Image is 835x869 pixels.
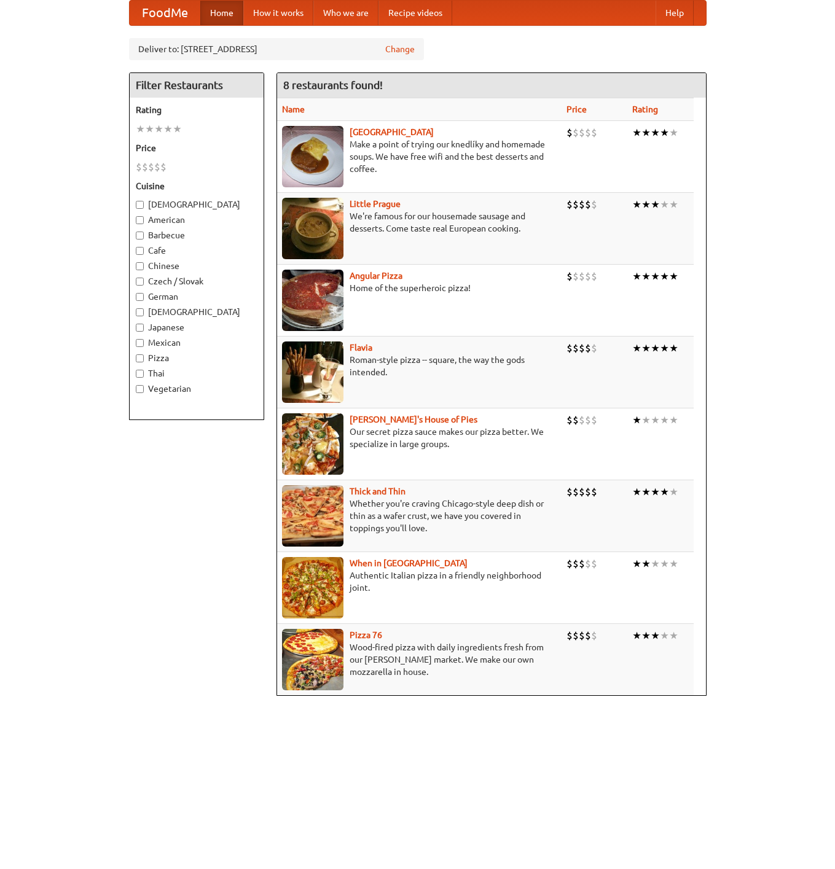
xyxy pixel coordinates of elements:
[651,629,660,642] li: ★
[573,341,579,355] li: $
[579,629,585,642] li: $
[282,341,343,403] img: flavia.jpg
[136,180,257,192] h5: Cuisine
[651,198,660,211] li: ★
[136,201,144,209] input: [DEMOGRAPHIC_DATA]
[130,1,200,25] a: FoodMe
[585,557,591,571] li: $
[579,126,585,139] li: $
[282,426,557,450] p: Our secret pizza sauce makes our pizza better. We specialize in large groups.
[136,275,257,287] label: Czech / Slovak
[632,341,641,355] li: ★
[669,413,678,427] li: ★
[573,270,579,283] li: $
[591,629,597,642] li: $
[136,122,145,136] li: ★
[660,341,669,355] li: ★
[579,270,585,283] li: $
[579,485,585,499] li: $
[641,485,651,499] li: ★
[591,485,597,499] li: $
[136,198,257,211] label: [DEMOGRAPHIC_DATA]
[566,413,573,427] li: $
[136,232,144,240] input: Barbecue
[350,630,382,640] a: Pizza 76
[136,383,257,395] label: Vegetarian
[136,104,257,116] h5: Rating
[154,160,160,174] li: $
[282,104,305,114] a: Name
[669,629,678,642] li: ★
[651,485,660,499] li: ★
[130,73,264,98] h4: Filter Restaurants
[669,485,678,499] li: ★
[282,126,343,187] img: czechpoint.jpg
[641,198,651,211] li: ★
[136,262,144,270] input: Chinese
[573,413,579,427] li: $
[660,557,669,571] li: ★
[651,126,660,139] li: ★
[129,38,424,60] div: Deliver to: [STREET_ADDRESS]
[632,104,658,114] a: Rating
[579,198,585,211] li: $
[282,497,557,534] p: Whether you're craving Chicago-style deep dish or thin as a wafer crust, we have you covered in t...
[651,557,660,571] li: ★
[282,641,557,678] p: Wood-fired pizza with daily ingredients fresh from our [PERSON_NAME] market. We make our own mozz...
[585,270,591,283] li: $
[566,485,573,499] li: $
[591,413,597,427] li: $
[641,413,651,427] li: ★
[591,557,597,571] li: $
[579,341,585,355] li: $
[350,343,372,353] a: Flavia
[136,160,142,174] li: $
[283,79,383,91] ng-pluralize: 8 restaurants found!
[136,247,144,255] input: Cafe
[350,271,402,281] a: Angular Pizza
[669,557,678,571] li: ★
[136,352,257,364] label: Pizza
[136,260,257,272] label: Chinese
[585,413,591,427] li: $
[632,198,641,211] li: ★
[350,199,401,209] b: Little Prague
[566,557,573,571] li: $
[566,341,573,355] li: $
[669,341,678,355] li: ★
[566,198,573,211] li: $
[579,557,585,571] li: $
[566,126,573,139] li: $
[136,321,257,333] label: Japanese
[313,1,378,25] a: Who we are
[136,370,144,378] input: Thai
[651,341,660,355] li: ★
[350,127,434,137] a: [GEOGRAPHIC_DATA]
[579,413,585,427] li: $
[632,629,641,642] li: ★
[136,229,257,241] label: Barbecue
[566,629,573,642] li: $
[641,629,651,642] li: ★
[173,122,182,136] li: ★
[660,270,669,283] li: ★
[350,558,468,568] a: When in [GEOGRAPHIC_DATA]
[148,160,154,174] li: $
[585,126,591,139] li: $
[641,557,651,571] li: ★
[585,341,591,355] li: $
[573,198,579,211] li: $
[282,569,557,594] p: Authentic Italian pizza in a friendly neighborhood joint.
[282,282,557,294] p: Home of the superheroic pizza!
[566,104,587,114] a: Price
[632,413,641,427] li: ★
[282,354,557,378] p: Roman-style pizza -- square, the way the gods intended.
[350,415,477,424] b: [PERSON_NAME]'s House of Pies
[282,557,343,618] img: wheninrome.jpg
[641,270,651,283] li: ★
[136,354,144,362] input: Pizza
[200,1,243,25] a: Home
